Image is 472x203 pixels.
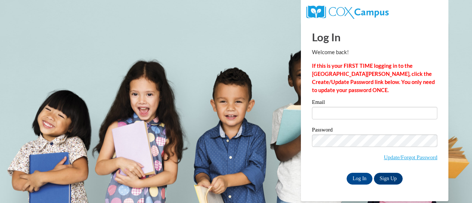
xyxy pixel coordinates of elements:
p: Welcome back! [312,48,437,56]
label: Password [312,127,437,134]
label: Email [312,99,437,107]
img: COX Campus [306,6,389,19]
strong: If this is your FIRST TIME logging in to the [GEOGRAPHIC_DATA][PERSON_NAME], click the Create/Upd... [312,63,435,93]
input: Log In [347,173,372,185]
a: Sign Up [374,173,403,185]
a: Update/Forgot Password [384,154,437,160]
a: COX Campus [306,8,389,15]
h1: Log In [312,29,437,45]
